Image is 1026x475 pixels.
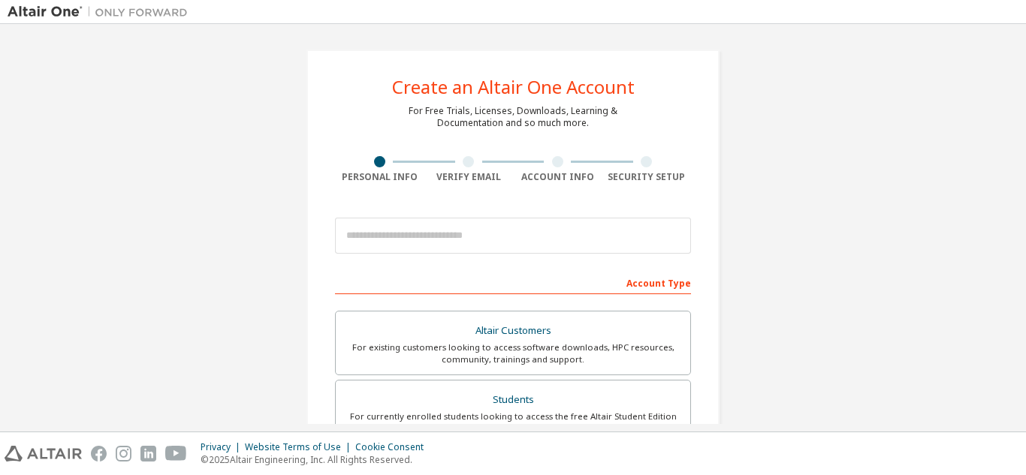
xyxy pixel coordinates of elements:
[345,410,681,434] div: For currently enrolled students looking to access the free Altair Student Edition bundle and all ...
[116,446,131,461] img: instagram.svg
[201,453,433,466] p: © 2025 Altair Engineering, Inc. All Rights Reserved.
[335,171,424,183] div: Personal Info
[345,389,681,410] div: Students
[355,441,433,453] div: Cookie Consent
[5,446,82,461] img: altair_logo.svg
[245,441,355,453] div: Website Terms of Use
[335,270,691,294] div: Account Type
[91,446,107,461] img: facebook.svg
[424,171,514,183] div: Verify Email
[513,171,602,183] div: Account Info
[409,105,617,129] div: For Free Trials, Licenses, Downloads, Learning & Documentation and so much more.
[8,5,195,20] img: Altair One
[345,320,681,341] div: Altair Customers
[165,446,187,461] img: youtube.svg
[201,441,245,453] div: Privacy
[392,78,635,96] div: Create an Altair One Account
[140,446,156,461] img: linkedin.svg
[345,341,681,365] div: For existing customers looking to access software downloads, HPC resources, community, trainings ...
[602,171,692,183] div: Security Setup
